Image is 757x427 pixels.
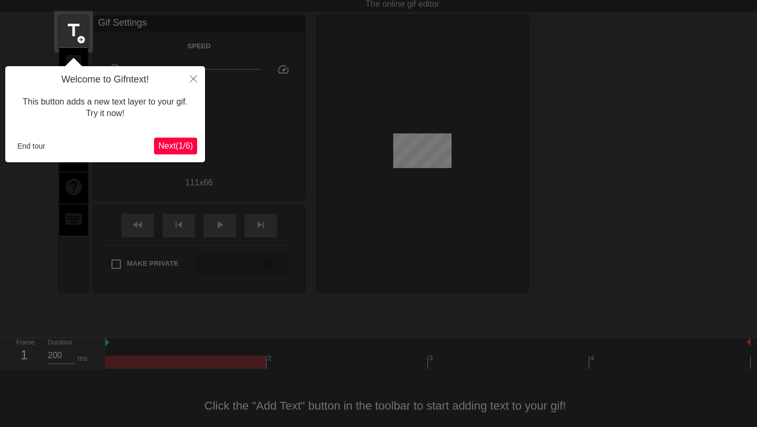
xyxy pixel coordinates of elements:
[158,141,193,150] span: Next ( 1 / 6 )
[154,138,197,154] button: Next
[13,138,49,154] button: End tour
[13,86,197,130] div: This button adds a new text layer to your gif. Try it now!
[13,74,197,86] h4: Welcome to Gifntext!
[182,66,205,90] button: Close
